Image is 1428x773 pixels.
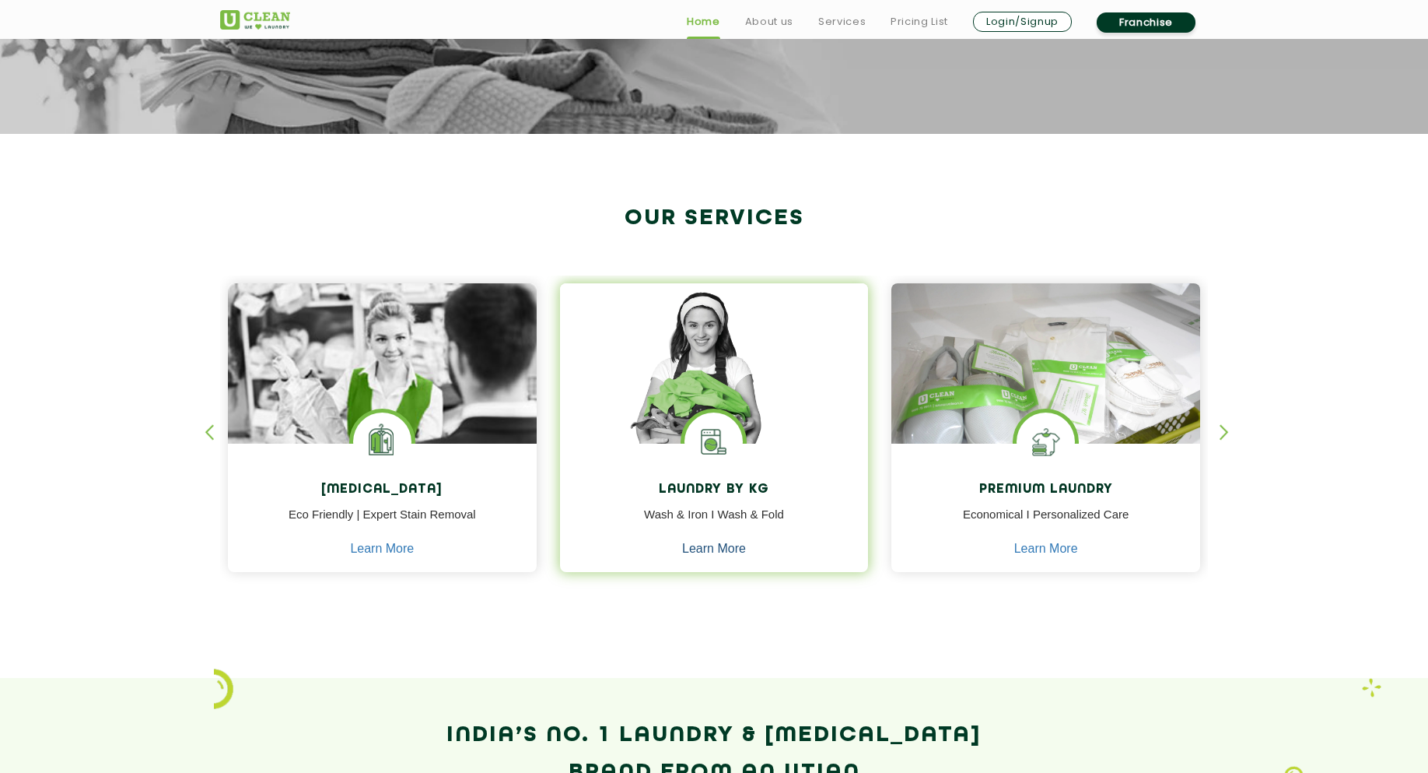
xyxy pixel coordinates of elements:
[903,506,1188,541] p: Economical I Personalized Care
[1014,542,1078,556] a: Learn More
[350,542,414,556] a: Learn More
[228,283,537,532] img: Drycleaners near me
[684,413,743,471] img: laundry washing machine
[687,12,720,31] a: Home
[220,10,290,30] img: UClean Laundry and Dry Cleaning
[572,506,857,541] p: Wash & Iron I Wash & Fold
[560,283,869,489] img: a girl with laundry basket
[891,12,948,31] a: Pricing List
[903,483,1188,497] h4: Premium Laundry
[973,12,1072,32] a: Login/Signup
[1362,678,1381,697] img: Laundry wash and iron
[353,413,411,471] img: Laundry Services near me
[572,483,857,497] h4: Laundry by Kg
[220,206,1208,231] h2: Our Services
[214,669,233,709] img: icon_2.png
[745,12,793,31] a: About us
[891,283,1200,489] img: laundry done shoes and clothes
[1017,413,1075,471] img: Shoes Cleaning
[682,542,746,556] a: Learn More
[240,483,525,497] h4: [MEDICAL_DATA]
[1097,12,1195,33] a: Franchise
[818,12,866,31] a: Services
[240,506,525,541] p: Eco Friendly | Expert Stain Removal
